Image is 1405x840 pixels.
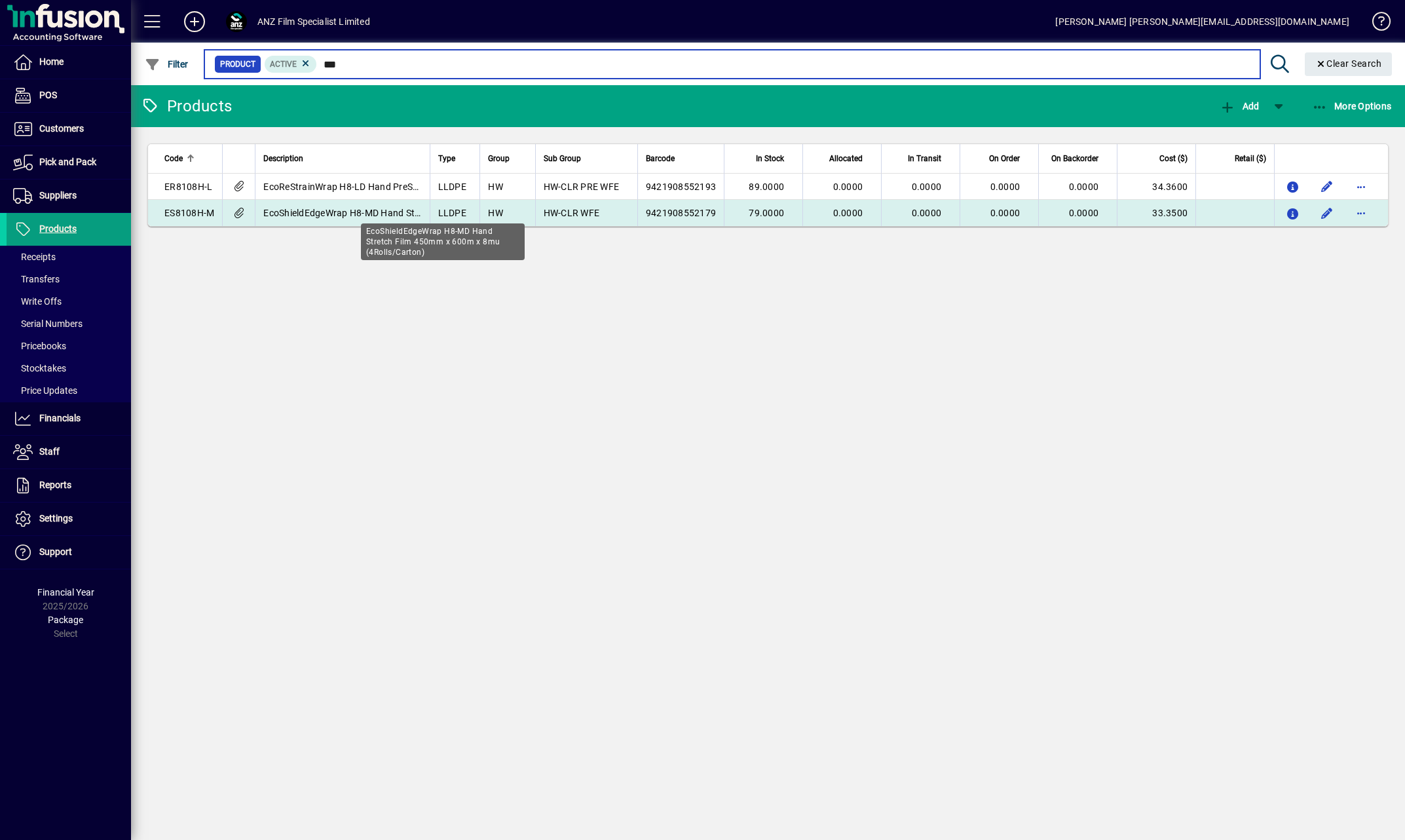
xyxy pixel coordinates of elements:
span: Financial Year [37,587,94,598]
span: Product [220,58,255,71]
span: Financials [39,413,81,423]
a: Knowledge Base [1362,3,1389,45]
div: In Stock [732,151,796,166]
a: Serial Numbers [7,313,131,335]
div: Barcode [646,151,716,166]
span: Customers [39,123,84,134]
td: 33.3500 [1117,200,1195,226]
span: Package [48,615,83,625]
span: Type [438,151,455,166]
div: Products [141,96,232,117]
button: Add [174,10,215,33]
a: Stocktakes [7,357,131,379]
div: Sub Group [544,151,629,166]
span: 0.0000 [912,181,942,192]
button: Edit [1317,202,1338,223]
span: Description [263,151,303,166]
span: Settings [39,513,73,524]
div: On Order [968,151,1032,166]
div: In Transit [890,151,953,166]
span: Allocated [829,151,863,166]
span: In Stock [756,151,784,166]
span: 0.0000 [912,208,942,218]
a: Settings [7,503,131,535]
span: More Options [1312,101,1392,111]
span: On Backorder [1051,151,1098,166]
button: More options [1351,176,1372,197]
span: HW [488,181,503,192]
a: Customers [7,113,131,145]
span: HW-CLR WFE [544,208,600,218]
span: Barcode [646,151,675,166]
span: Retail ($) [1235,151,1266,166]
a: Transfers [7,268,131,290]
a: POS [7,79,131,112]
span: Products [39,223,77,234]
span: Write Offs [13,296,62,307]
span: ER8108H-L [164,181,212,192]
div: [PERSON_NAME] [PERSON_NAME][EMAIL_ADDRESS][DOMAIN_NAME] [1055,11,1349,32]
span: HW [488,208,503,218]
div: Group [488,151,527,166]
span: LLDPE [438,208,466,218]
span: 0.0000 [833,181,863,192]
span: 0.0000 [833,208,863,218]
span: Receipts [13,252,56,262]
span: Clear Search [1315,58,1382,69]
span: Group [488,151,510,166]
div: EcoShieldEdgeWrap H8-MD Hand Stretch Film 450mm x 600m x 8mu (4Rolls/Carton) [361,223,525,260]
span: 9421908552193 [646,181,716,192]
button: Filter [141,52,192,76]
span: 9421908552179 [646,208,716,218]
span: EcoReStrainWrap H8-LD Hand PreStretch Film 430mm x 800m x (4Rolls/Carton) [263,181,617,192]
span: 89.0000 [749,181,784,192]
button: Add [1216,94,1262,118]
span: Serial Numbers [13,318,83,329]
span: Suppliers [39,190,77,200]
span: 0.0000 [1069,208,1099,218]
span: POS [39,90,57,100]
a: Write Offs [7,290,131,313]
span: 0.0000 [990,208,1021,218]
span: 0.0000 [990,181,1021,192]
button: Edit [1317,176,1338,197]
span: Code [164,151,183,166]
a: Pick and Pack [7,146,131,179]
span: Add [1220,101,1259,111]
span: HW-CLR PRE WFE [544,181,620,192]
div: Allocated [811,151,874,166]
span: Home [39,56,64,67]
span: Transfers [13,274,60,284]
span: Active [270,60,297,69]
button: More Options [1309,94,1395,118]
span: Pricebooks [13,341,66,351]
div: On Backorder [1047,151,1110,166]
a: Financials [7,402,131,435]
button: Profile [215,10,257,33]
span: Sub Group [544,151,581,166]
span: Reports [39,480,71,490]
span: LLDPE [438,181,466,192]
mat-chip: Activation Status: Active [265,56,317,73]
a: Suppliers [7,180,131,212]
span: 0.0000 [1069,181,1099,192]
span: ES8108H-M [164,208,214,218]
div: ANZ Film Specialist Limited [257,11,370,32]
div: Description [263,151,421,166]
a: Reports [7,469,131,502]
a: Staff [7,436,131,468]
button: Clear [1305,52,1393,76]
td: 34.3600 [1117,174,1195,200]
a: Receipts [7,246,131,268]
span: Cost ($) [1159,151,1188,166]
button: More options [1351,202,1372,223]
span: Staff [39,446,60,457]
span: On Order [989,151,1020,166]
span: Pick and Pack [39,157,96,167]
a: Home [7,46,131,79]
a: Price Updates [7,379,131,402]
span: In Transit [908,151,941,166]
a: Support [7,536,131,569]
span: Filter [145,59,189,69]
span: Price Updates [13,385,77,396]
